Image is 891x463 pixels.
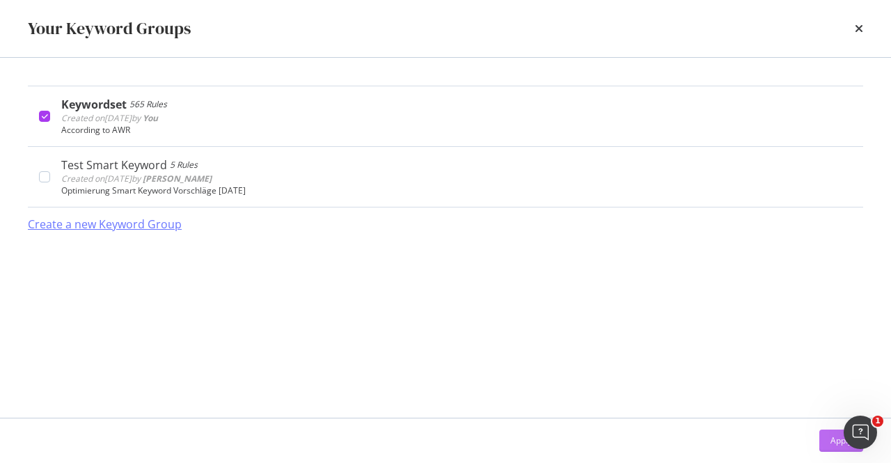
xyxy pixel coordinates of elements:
[61,186,852,196] div: Optimierung Smart Keyword Vorschläge [DATE]
[28,17,191,40] div: Your Keyword Groups
[28,217,182,233] div: Create a new Keyword Group
[170,158,198,172] div: 5 Rules
[855,17,863,40] div: times
[143,112,158,124] b: You
[61,112,158,124] span: Created on [DATE] by
[143,173,212,185] b: [PERSON_NAME]
[61,125,852,135] div: According to AWR
[819,430,863,452] button: Apply
[844,416,877,449] iframe: Intercom live chat
[129,97,167,111] div: 565 Rules
[28,207,182,241] button: Create a new Keyword Group
[61,173,212,185] span: Created on [DATE] by
[830,434,852,446] div: Apply
[872,416,883,427] span: 1
[61,158,167,172] div: Test Smart Keyword
[61,97,127,111] div: Keywordset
